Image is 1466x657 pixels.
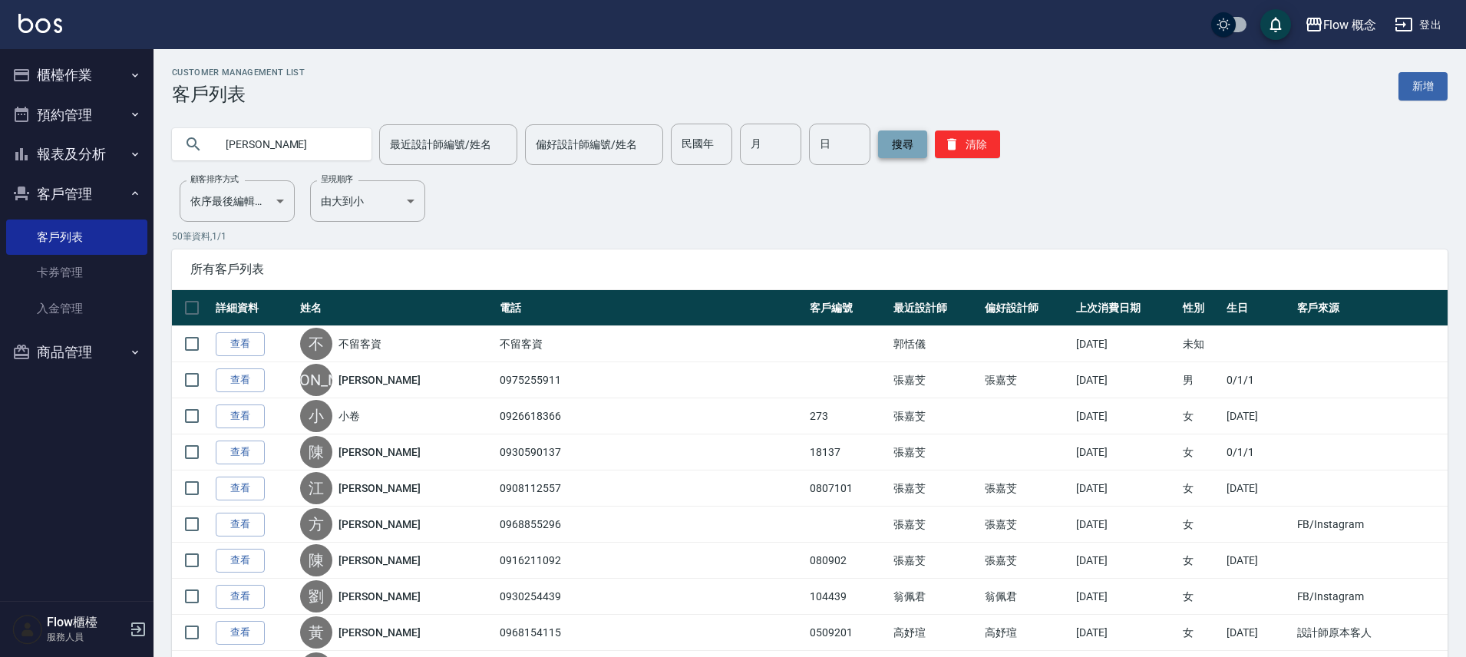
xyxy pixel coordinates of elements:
[1072,470,1179,507] td: [DATE]
[216,585,265,609] a: 查看
[1388,11,1448,39] button: 登出
[1072,326,1179,362] td: [DATE]
[6,55,147,95] button: 櫃檯作業
[300,544,332,576] div: 陳
[6,332,147,372] button: 商品管理
[1223,398,1293,434] td: [DATE]
[1260,9,1291,40] button: save
[18,14,62,33] img: Logo
[1072,398,1179,434] td: [DATE]
[496,362,806,398] td: 0975255911
[890,470,981,507] td: 張嘉芠
[1223,434,1293,470] td: 0/1/1
[338,553,420,568] a: [PERSON_NAME]
[806,470,890,507] td: 0807101
[1179,507,1222,543] td: 女
[300,400,332,432] div: 小
[1179,579,1222,615] td: 女
[1299,9,1383,41] button: Flow 概念
[6,134,147,174] button: 報表及分析
[890,579,981,615] td: 翁佩君
[890,398,981,434] td: 張嘉芠
[310,180,425,222] div: 由大到小
[300,328,332,360] div: 不
[1179,290,1222,326] th: 性別
[1179,362,1222,398] td: 男
[47,630,125,644] p: 服務人員
[6,255,147,290] a: 卡券管理
[216,368,265,392] a: 查看
[338,480,420,496] a: [PERSON_NAME]
[216,332,265,356] a: 查看
[1293,615,1448,651] td: 設計師原本客人
[981,362,1072,398] td: 張嘉芠
[47,615,125,630] h5: Flow櫃檯
[496,326,806,362] td: 不留客資
[981,507,1072,543] td: 張嘉芠
[172,84,305,105] h3: 客戶列表
[212,290,296,326] th: 詳細資料
[216,549,265,573] a: 查看
[1072,615,1179,651] td: [DATE]
[806,290,890,326] th: 客戶編號
[1072,290,1179,326] th: 上次消費日期
[496,579,806,615] td: 0930254439
[981,615,1072,651] td: 高妤瑄
[1293,579,1448,615] td: FB/Instagram
[806,579,890,615] td: 104439
[890,326,981,362] td: 郭恬儀
[6,220,147,255] a: 客戶列表
[6,291,147,326] a: 入金管理
[172,68,305,78] h2: Customer Management List
[300,616,332,649] div: 黃
[806,615,890,651] td: 0509201
[338,372,420,388] a: [PERSON_NAME]
[1179,434,1222,470] td: 女
[190,173,239,185] label: 顧客排序方式
[216,404,265,428] a: 查看
[981,470,1072,507] td: 張嘉芠
[1072,434,1179,470] td: [DATE]
[1072,362,1179,398] td: [DATE]
[890,615,981,651] td: 高妤瑄
[496,434,806,470] td: 0930590137
[496,290,806,326] th: 電話
[1179,326,1222,362] td: 未知
[890,434,981,470] td: 張嘉芠
[496,507,806,543] td: 0968855296
[321,173,353,185] label: 呈現順序
[981,290,1072,326] th: 偏好設計師
[338,517,420,532] a: [PERSON_NAME]
[338,336,381,352] a: 不留客資
[890,290,981,326] th: 最近設計師
[338,589,420,604] a: [PERSON_NAME]
[878,130,927,158] button: 搜尋
[1179,470,1222,507] td: 女
[300,436,332,468] div: 陳
[300,580,332,612] div: 劉
[1223,362,1293,398] td: 0/1/1
[935,130,1000,158] button: 清除
[806,434,890,470] td: 18137
[1223,290,1293,326] th: 生日
[981,579,1072,615] td: 翁佩君
[890,507,981,543] td: 張嘉芠
[300,472,332,504] div: 江
[180,180,295,222] div: 依序最後編輯時間
[1398,72,1448,101] a: 新增
[216,621,265,645] a: 查看
[338,444,420,460] a: [PERSON_NAME]
[496,543,806,579] td: 0916211092
[496,470,806,507] td: 0908112557
[1179,543,1222,579] td: 女
[300,364,332,396] div: [PERSON_NAME]
[190,262,1429,277] span: 所有客戶列表
[12,614,43,645] img: Person
[216,477,265,500] a: 查看
[1293,507,1448,543] td: FB/Instagram
[1223,470,1293,507] td: [DATE]
[806,398,890,434] td: 273
[981,543,1072,579] td: 張嘉芠
[1293,290,1448,326] th: 客戶來源
[806,543,890,579] td: 080902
